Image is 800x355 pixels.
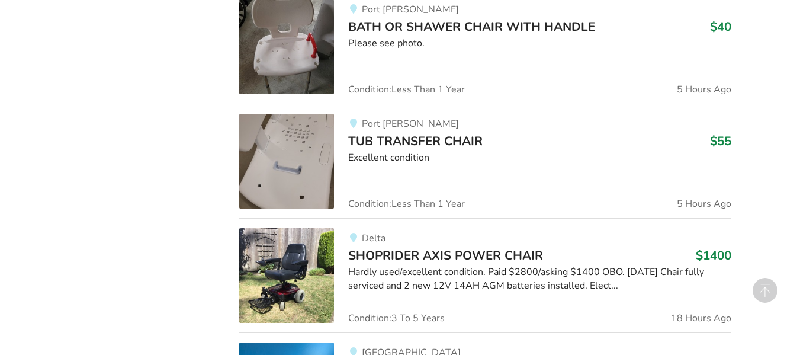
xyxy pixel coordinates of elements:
[671,314,731,323] span: 18 Hours Ago
[362,3,459,16] span: Port [PERSON_NAME]
[362,232,385,245] span: Delta
[239,228,334,323] img: mobility-shoprider axis power chair
[362,117,459,130] span: Port [PERSON_NAME]
[348,247,543,264] span: SHOPRIDER AXIS POWER CHAIR
[348,266,731,293] div: Hardly used/excellent condition. Paid $2800/asking $1400 OBO. [DATE] Chair fully serviced and 2 n...
[348,151,731,165] div: Excellent condition
[696,248,731,263] h3: $1400
[239,114,334,209] img: bathroom safety-tub transfer chair
[348,37,731,50] div: Please see photo.
[348,199,465,209] span: Condition: Less Than 1 Year
[239,218,731,332] a: mobility-shoprider axis power chairDeltaSHOPRIDER AXIS POWER CHAIR$1400Hardly used/excellent cond...
[348,133,483,149] span: TUB TRANSFER CHAIR
[677,199,731,209] span: 5 Hours Ago
[348,18,595,35] span: BATH OR SHAWER CHAIR WITH HANDLE
[239,104,731,218] a: bathroom safety-tub transfer chair Port [PERSON_NAME]TUB TRANSFER CHAIR$55Excellent conditionCond...
[677,85,731,94] span: 5 Hours Ago
[710,19,731,34] h3: $40
[348,314,445,323] span: Condition: 3 To 5 Years
[348,85,465,94] span: Condition: Less Than 1 Year
[710,133,731,149] h3: $55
